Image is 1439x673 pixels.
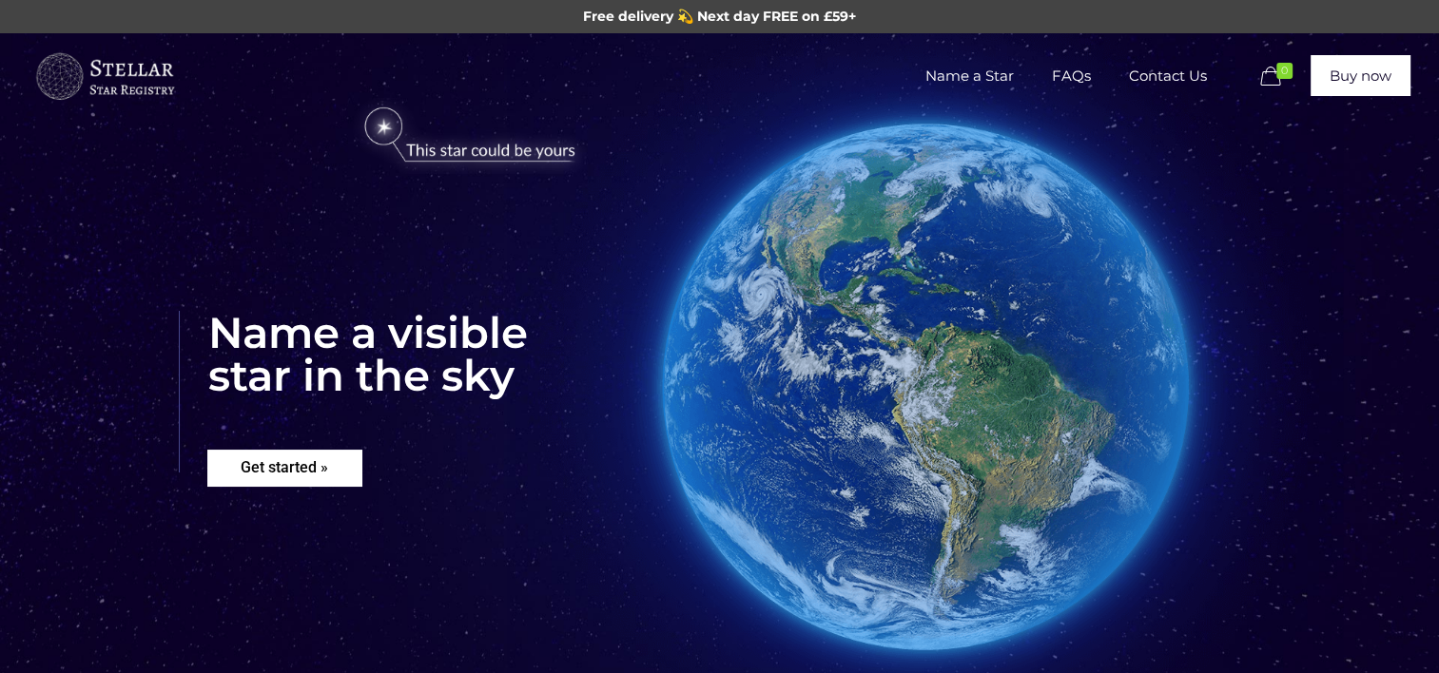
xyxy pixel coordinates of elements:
span: Name a Star [906,48,1033,105]
a: Contact Us [1110,33,1226,119]
a: Buy a Star [33,33,176,119]
span: 0 [1276,63,1293,79]
span: Contact Us [1110,48,1226,105]
a: Buy now [1311,55,1410,96]
span: Free delivery 💫 Next day FREE on £59+ [583,8,856,25]
a: 0 [1255,66,1301,88]
a: Name a Star [906,33,1033,119]
a: FAQs [1033,33,1110,119]
rs-layer: Get started » [207,450,361,486]
rs-layer: Name a visible star in the sky [179,311,528,472]
img: star-could-be-yours.png [340,98,600,174]
img: buyastar-logo-transparent [33,48,176,106]
span: FAQs [1033,48,1110,105]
